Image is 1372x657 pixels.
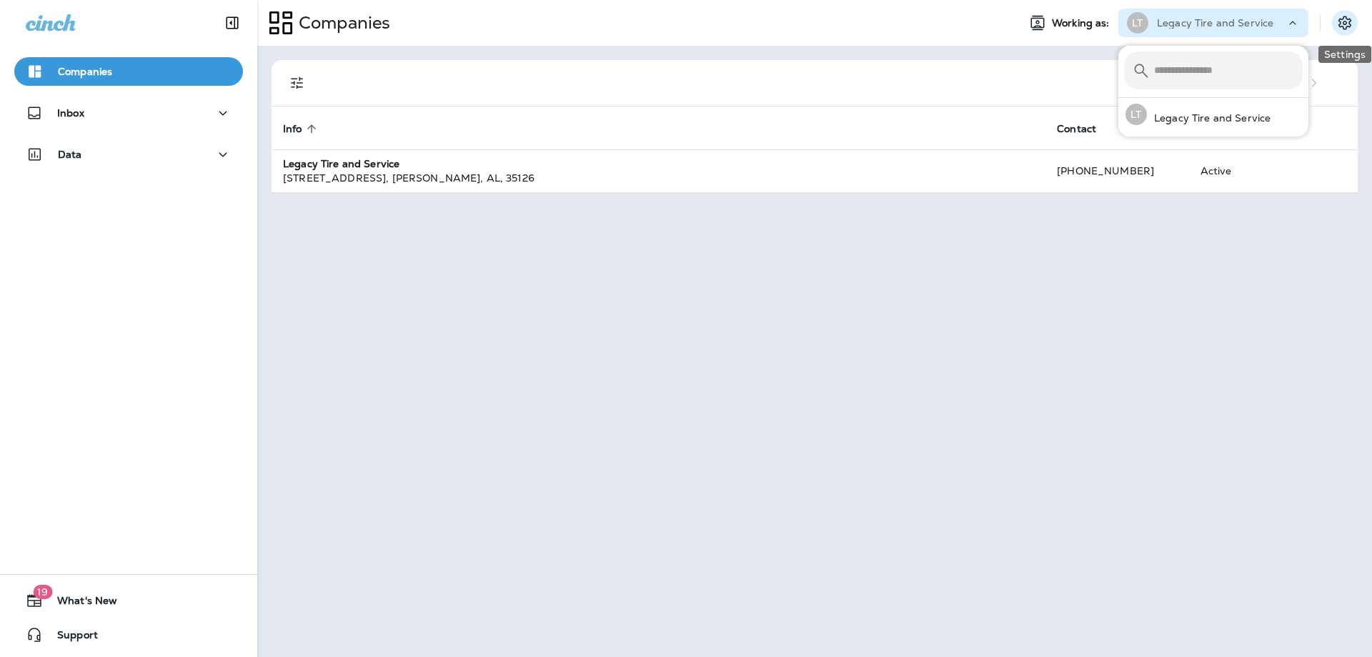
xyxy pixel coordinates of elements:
[1332,10,1358,36] button: Settings
[1057,122,1115,135] span: Contact
[14,57,243,86] button: Companies
[14,586,243,615] button: 19What's New
[1157,17,1273,29] p: Legacy Tire and Service
[58,149,82,160] p: Data
[1125,104,1147,125] div: LT
[283,171,1034,185] div: [STREET_ADDRESS] , [PERSON_NAME] , AL , 35126
[293,12,390,34] p: Companies
[1127,12,1148,34] div: LT
[1045,149,1188,192] td: [PHONE_NUMBER]
[1147,112,1271,124] p: Legacy Tire and Service
[1118,98,1308,131] button: LTLegacy Tire and Service
[212,9,252,37] button: Collapse Sidebar
[1057,123,1096,135] span: Contact
[43,595,117,612] span: What's New
[1318,46,1371,63] div: Settings
[33,585,52,599] span: 19
[14,99,243,127] button: Inbox
[14,140,243,169] button: Data
[283,69,312,97] button: Filters
[43,629,98,646] span: Support
[1189,149,1281,192] td: Active
[283,157,399,170] strong: Legacy Tire and Service
[57,107,84,119] p: Inbox
[14,621,243,649] button: Support
[1052,17,1113,29] span: Working as:
[58,66,112,77] p: Companies
[283,123,302,135] span: Info
[283,122,321,135] span: Info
